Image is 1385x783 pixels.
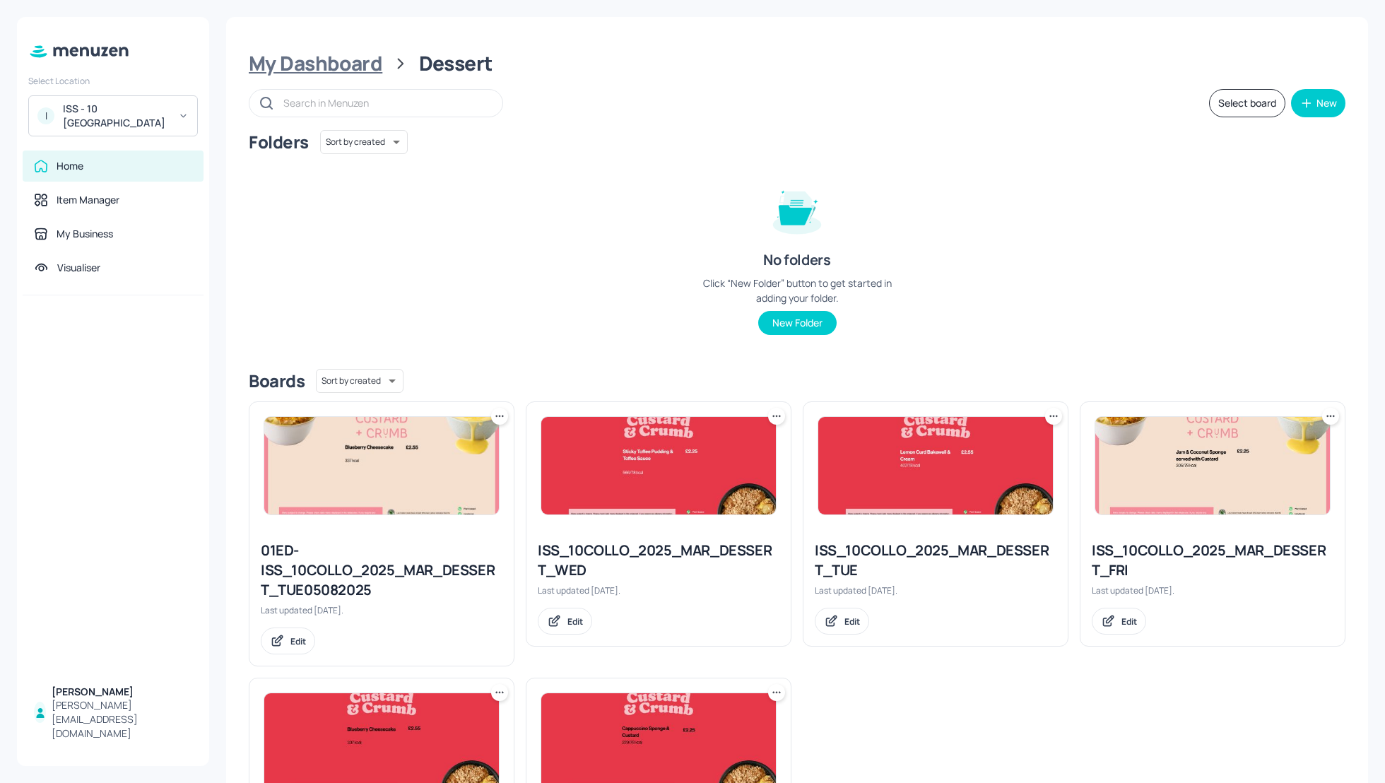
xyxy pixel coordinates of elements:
div: ISS_10COLLO_2025_MAR_DESSERT_WED [538,541,779,580]
div: I [37,107,54,124]
div: Item Manager [57,193,119,207]
div: ISS - 10 [GEOGRAPHIC_DATA] [63,102,170,130]
div: Dessert [419,51,493,76]
div: Sort by created [316,367,403,395]
div: Edit [290,635,306,647]
div: Boards [249,370,305,392]
div: My Dashboard [249,51,382,76]
div: [PERSON_NAME][EMAIL_ADDRESS][DOMAIN_NAME] [52,698,192,741]
div: New [1316,98,1337,108]
div: Sort by created [320,128,408,156]
img: 2025-08-22-1755850757804df9blfsddjr.jpeg [1095,417,1330,514]
div: Edit [1121,616,1137,628]
div: Last updated [DATE]. [1092,584,1333,596]
div: Click “New Folder” button to get started in adding your folder. [691,276,903,305]
input: Search in Menuzen [283,93,488,113]
div: Edit [844,616,860,628]
button: New Folder [758,311,837,335]
div: Last updated [DATE]. [538,584,779,596]
div: Last updated [DATE]. [815,584,1056,596]
div: Folders [249,131,309,153]
div: Visualiser [57,261,100,275]
div: Last updated [DATE]. [261,604,502,616]
div: ISS_10COLLO_2025_MAR_DESSERT_TUE [815,541,1056,580]
button: Select board [1209,89,1285,117]
div: 01ED-ISS_10COLLO_2025_MAR_DESSERT_TUE05082025 [261,541,502,600]
img: 2025-09-03-1756886761756ll3dcwezlf.jpeg [541,417,776,514]
div: ISS_10COLLO_2025_MAR_DESSERT_FRI [1092,541,1333,580]
div: No folders [763,250,830,270]
div: Home [57,159,83,173]
div: Select Location [28,75,198,87]
img: 2025-09-02-1756802499425bc0rrb171ih.jpeg [818,417,1053,514]
div: [PERSON_NAME] [52,685,192,699]
img: 2025-08-05-1754389412851n9zlx66j96f.jpeg [264,417,499,514]
button: New [1291,89,1345,117]
div: My Business [57,227,113,241]
div: Edit [567,616,583,628]
img: folder-empty [762,174,832,245]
